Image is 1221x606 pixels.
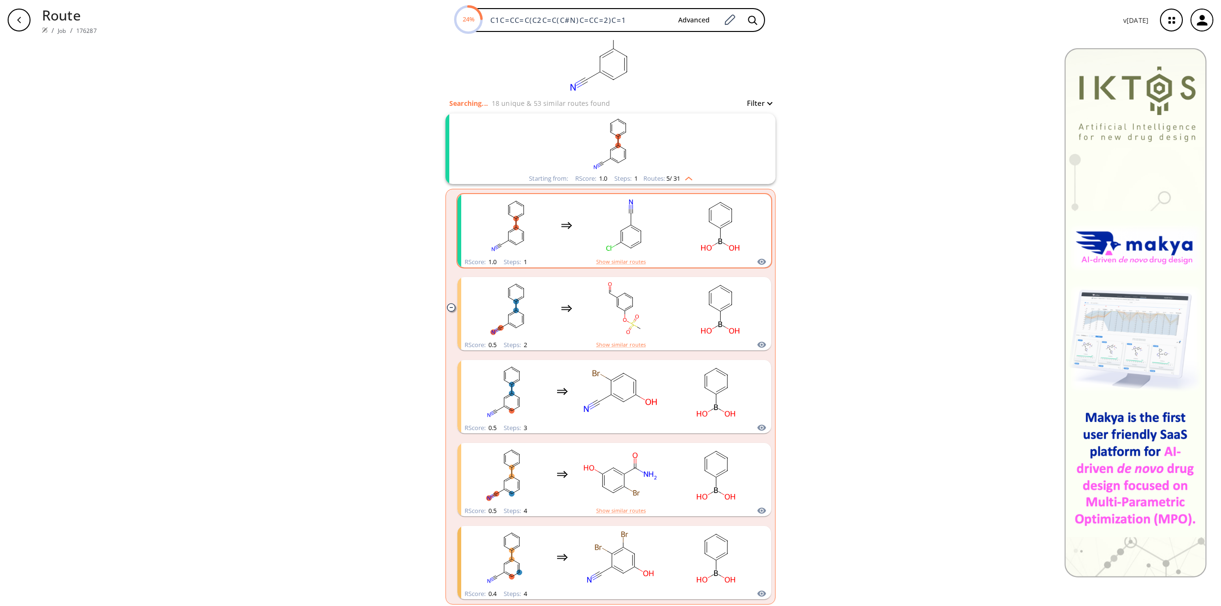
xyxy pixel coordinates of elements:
[492,98,610,108] p: 18 unique & 53 similar routes found
[58,27,66,35] a: Job
[677,195,763,255] svg: OB(O)c1ccccc1
[466,278,551,338] svg: N#Cc1cccc(-c2ccccc2)c1
[485,15,671,25] input: Enter SMILES
[673,361,759,421] svg: OB(O)c1ccccc1
[76,27,97,35] a: 176287
[596,506,646,515] button: Show similar routes
[575,175,607,182] div: RScore :
[461,527,547,587] svg: N#Cc1cccc(-c2ccccc2)c1
[643,175,693,182] div: Routes:
[680,173,693,181] img: Up
[522,506,527,515] span: 4
[582,278,668,338] svg: CS(=O)(=O)Oc1cccc(C=O)c1
[1064,48,1207,577] img: Banner
[596,257,646,266] button: Show similar routes
[487,423,497,432] span: 0.5
[52,25,54,35] li: /
[504,342,527,348] div: Steps :
[462,15,474,23] text: 24%
[582,195,668,255] svg: N#Cc1cccc(Cl)c1
[522,257,527,266] span: 1
[1123,15,1149,25] p: v [DATE]
[578,361,663,421] svg: N#Cc1cc(O)ccc1Br
[461,444,547,504] svg: N#Cc1cccc(-c2ccccc2)c1
[70,25,72,35] li: /
[596,340,646,349] button: Show similar routes
[633,174,638,183] span: 1
[522,423,527,432] span: 3
[465,342,497,348] div: RScore :
[465,508,497,514] div: RScore :
[42,27,48,33] img: Spaya logo
[529,175,568,182] div: Starting from:
[504,259,527,265] div: Steps :
[768,444,854,504] svg: CS(=O)(=O)Cl
[504,425,527,431] div: Steps :
[487,506,497,515] span: 0.5
[461,361,547,421] svg: N#Cc1cccc(-c2ccccc2)c1
[504,508,527,514] div: Steps :
[42,5,97,25] p: Route
[677,278,763,338] svg: OB(O)c1ccccc1
[465,425,497,431] div: RScore :
[504,591,527,597] div: Steps :
[522,340,527,349] span: 2
[578,444,663,504] svg: NC(=O)c1cc(O)ccc1Br
[487,257,497,266] span: 1.0
[486,113,735,173] svg: N#Cc1cccc(-c2ccccc2)c1
[487,589,497,598] span: 0.4
[673,444,759,504] svg: OB(O)c1ccccc1
[598,174,607,183] span: 1.0
[522,589,527,598] span: 4
[465,591,497,597] div: RScore :
[741,100,772,107] button: Filter
[614,175,638,182] div: Steps :
[487,340,497,349] span: 0.5
[768,361,854,421] svg: CS(=O)(=O)Cl
[465,259,497,265] div: RScore :
[466,195,551,255] svg: N#Cc1cccc(-c2ccccc2)c1
[666,175,680,182] span: 5 / 31
[673,527,759,587] svg: OB(O)c1ccccc1
[578,527,663,587] svg: N#Cc1cc(O)cc(Br)c1Br
[671,11,717,29] button: Advanced
[768,527,854,587] svg: CS(=O)(=O)Cl
[449,98,488,108] p: Searching...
